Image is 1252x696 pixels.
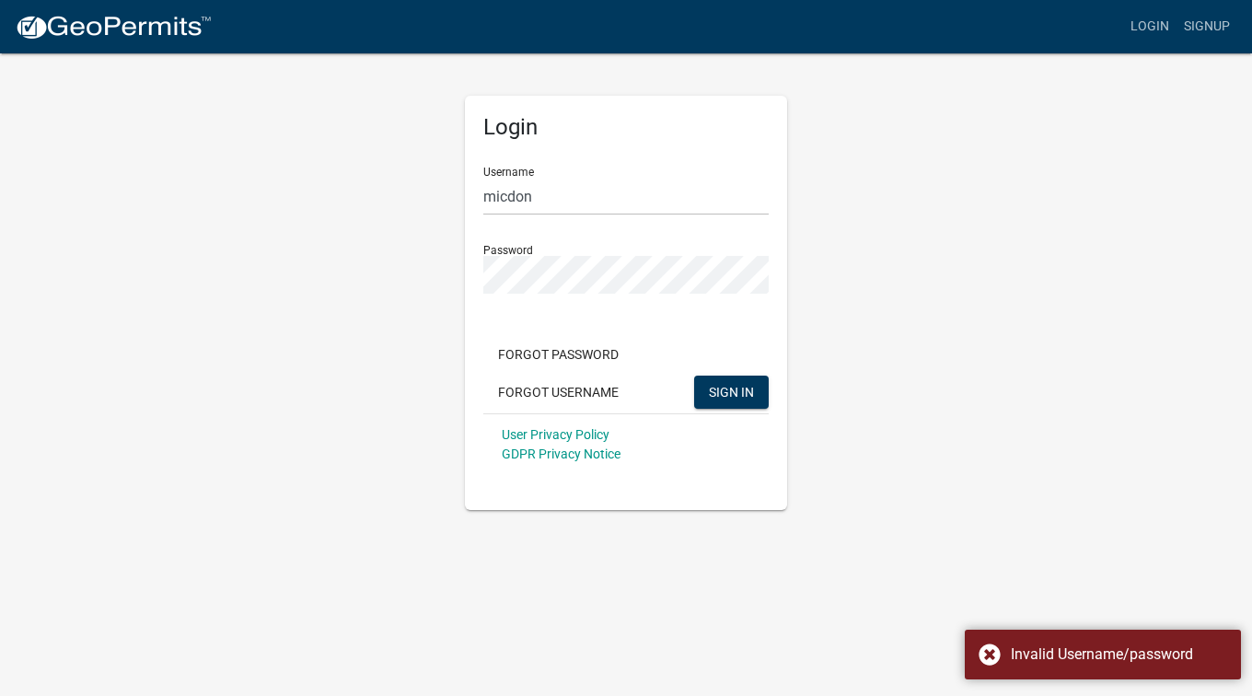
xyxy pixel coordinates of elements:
[483,338,633,371] button: Forgot Password
[1123,9,1177,44] a: Login
[483,114,769,141] h5: Login
[483,376,633,409] button: Forgot Username
[502,447,620,461] a: GDPR Privacy Notice
[1011,644,1227,666] div: Invalid Username/password
[1177,9,1237,44] a: Signup
[502,427,609,442] a: User Privacy Policy
[694,376,769,409] button: SIGN IN
[709,384,754,399] span: SIGN IN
